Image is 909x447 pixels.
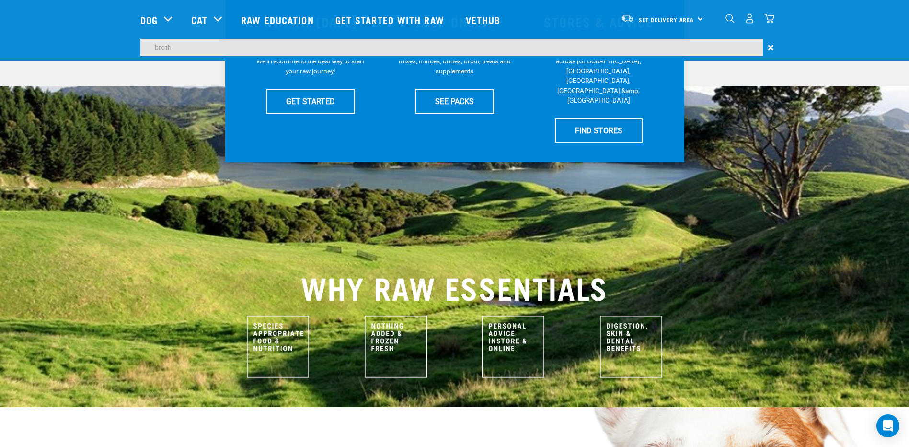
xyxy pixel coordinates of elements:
a: Vethub [456,0,513,39]
a: FIND STORES [555,118,643,142]
a: SEE PACKS [415,89,494,113]
img: Species Appropriate Nutrition [247,316,309,378]
img: Nothing Added [365,316,427,378]
div: Open Intercom Messenger [876,414,899,437]
input: Search... [140,39,763,56]
a: Dog [140,12,158,27]
img: home-icon@2x.png [764,13,774,24]
span: × [768,39,774,56]
img: Raw Benefits [600,316,662,378]
img: user.png [745,13,755,24]
h2: WHY RAW ESSENTIALS [140,270,769,304]
img: van-moving.png [621,14,634,23]
span: Set Delivery Area [639,18,694,21]
img: home-icon-1@2x.png [725,14,735,23]
p: We have 17 stores specialising in raw pet food &amp; nutritional advice across [GEOGRAPHIC_DATA],... [542,37,655,106]
a: GET STARTED [266,89,355,113]
img: Personal Advice [482,316,544,378]
a: Raw Education [231,0,325,39]
a: Get started with Raw [326,0,456,39]
a: Cat [191,12,207,27]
